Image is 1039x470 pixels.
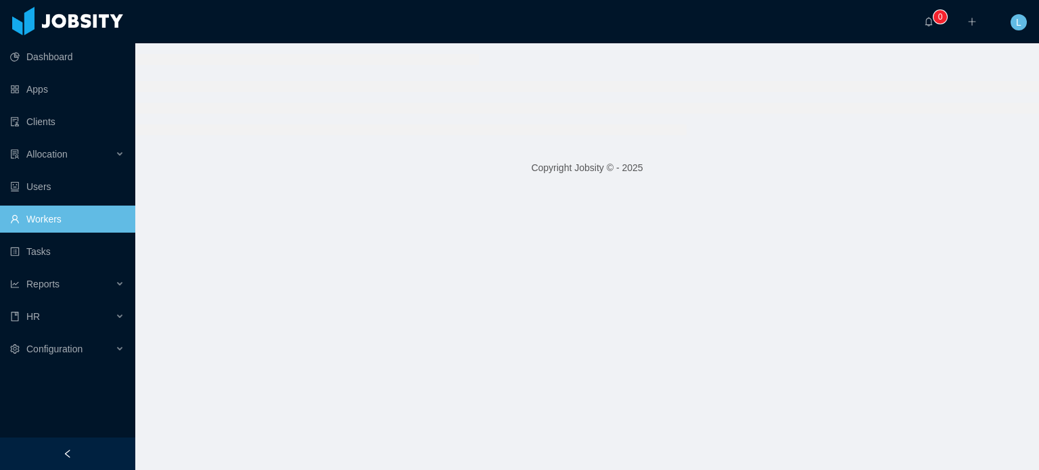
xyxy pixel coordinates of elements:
[10,76,124,103] a: icon: appstoreApps
[10,149,20,159] i: icon: solution
[933,10,947,24] sup: 0
[10,108,124,135] a: icon: auditClients
[10,279,20,289] i: icon: line-chart
[10,173,124,200] a: icon: robotUsers
[26,344,83,354] span: Configuration
[10,238,124,265] a: icon: profileTasks
[10,43,124,70] a: icon: pie-chartDashboard
[10,312,20,321] i: icon: book
[26,279,60,289] span: Reports
[967,17,977,26] i: icon: plus
[10,206,124,233] a: icon: userWorkers
[1016,14,1021,30] span: L
[924,17,933,26] i: icon: bell
[10,344,20,354] i: icon: setting
[26,311,40,322] span: HR
[26,149,68,160] span: Allocation
[135,145,1039,191] footer: Copyright Jobsity © - 2025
